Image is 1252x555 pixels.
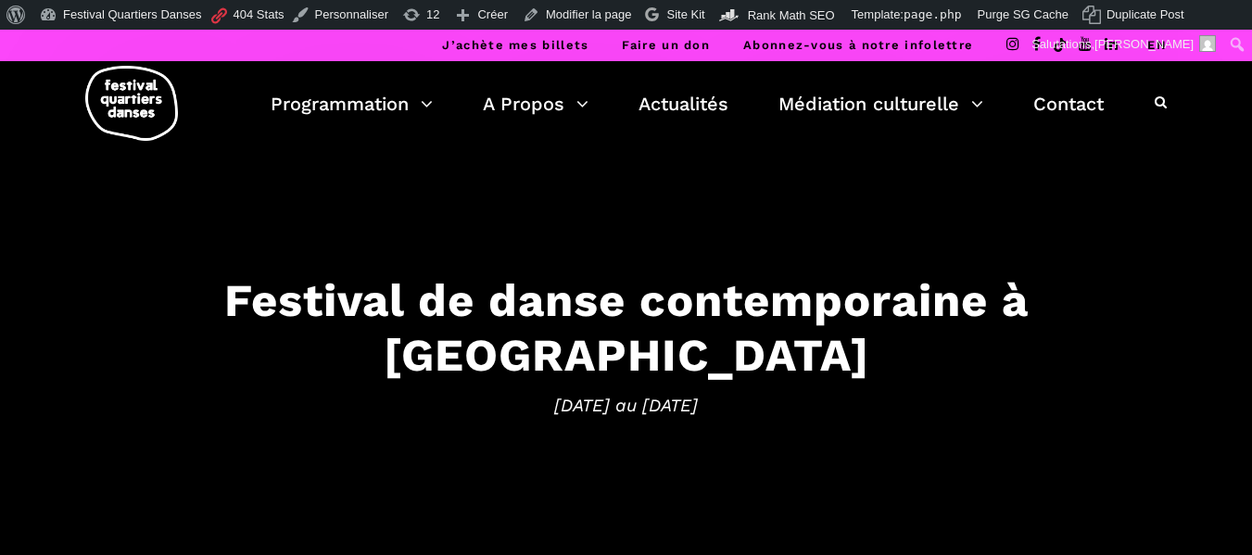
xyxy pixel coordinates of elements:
[639,88,728,120] a: Actualités
[442,38,588,52] a: J’achète mes billets
[1025,30,1223,59] a: Salutations,
[743,38,973,52] a: Abonnez-vous à notre infolettre
[904,7,962,21] span: page.php
[85,66,178,141] img: logo-fqd-med
[778,88,983,120] a: Médiation culturelle
[483,88,588,120] a: A Propos
[271,88,433,120] a: Programmation
[622,38,710,52] a: Faire un don
[52,391,1201,419] span: [DATE] au [DATE]
[1033,88,1104,120] a: Contact
[52,272,1201,382] h3: Festival de danse contemporaine à [GEOGRAPHIC_DATA]
[748,8,835,22] span: Rank Math SEO
[666,7,704,21] span: Site Kit
[1094,37,1194,51] span: [PERSON_NAME]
